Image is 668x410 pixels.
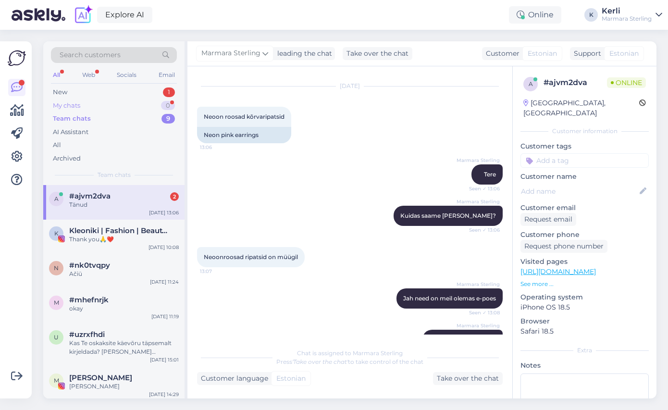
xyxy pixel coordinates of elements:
div: Customer [482,49,520,59]
p: Customer name [520,172,649,182]
div: Support [570,49,601,59]
span: 13:07 [200,268,236,275]
span: a [54,195,59,202]
div: 2 [170,192,179,201]
span: Marmara Sterling [457,322,500,329]
div: Online [509,6,561,24]
span: Seen ✓ 13:06 [464,226,500,234]
div: Kerli [602,7,652,15]
div: Customer information [520,127,649,136]
p: Customer email [520,203,649,213]
span: #mhefnrjk [69,296,109,304]
a: Explore AI [97,7,152,23]
div: All [51,69,62,81]
div: Ačiū [69,270,179,278]
a: KerliMarmara Sterling [602,7,662,23]
div: Marmara Sterling [602,15,652,23]
div: Take over the chat [433,372,503,385]
div: New [53,87,67,97]
span: Tere [484,171,496,178]
div: All [53,140,61,150]
span: Kleoniki | Fashion | Beauty | Creator [69,226,169,235]
div: My chats [53,101,80,111]
span: Neoonroosad ripatsid on müügil [204,253,298,261]
img: Askly Logo [8,49,26,67]
span: Estonian [528,49,557,59]
div: Socials [115,69,138,81]
div: AI Assistant [53,127,88,137]
span: Marmara Sterling [457,157,500,164]
span: Marmara Sterling [457,281,500,288]
span: M [54,377,59,384]
i: 'Take over the chat' [292,358,348,365]
div: Tänud [69,200,179,209]
div: Request email [520,213,576,226]
input: Add name [521,186,638,197]
img: explore-ai [73,5,93,25]
span: Neoon roosad kõrvaripatsid [204,113,285,120]
p: Safari 18.5 [520,326,649,336]
span: Jah need on meil olemas e-poes [403,295,496,302]
span: Estonian [609,49,639,59]
span: u [54,334,59,341]
div: Customer language [197,373,268,384]
p: See more ... [520,280,649,288]
div: [DATE] 14:29 [149,391,179,398]
span: K [54,230,59,237]
div: Thank you🙏❤️ [69,235,179,244]
div: leading the chat [273,49,332,59]
p: Customer phone [520,230,649,240]
div: [DATE] 13:06 [149,209,179,216]
span: Estonian [276,373,306,384]
p: Browser [520,316,649,326]
span: #nk0tvqpy [69,261,110,270]
div: [DATE] 15:01 [150,356,179,363]
span: #ajvm2dva [69,192,111,200]
div: [DATE] 11:19 [151,313,179,320]
div: okay [69,304,179,313]
div: Archived [53,154,81,163]
div: 0 [161,101,175,111]
span: Press to take control of the chat [276,358,423,365]
p: Notes [520,360,649,371]
span: Marita Liepina [69,373,132,382]
div: Team chats [53,114,91,124]
div: [DATE] 10:08 [148,244,179,251]
span: Marmara Sterling [457,198,500,205]
p: iPhone OS 18.5 [520,302,649,312]
p: Visited pages [520,257,649,267]
span: Seen ✓ 13:06 [464,185,500,192]
span: Seen ✓ 13:08 [464,309,500,316]
span: 13:06 [200,144,236,151]
span: Marmara Sterling [201,48,260,59]
span: Kuidas saame [PERSON_NAME]? [400,212,496,219]
div: Web [80,69,97,81]
p: Operating system [520,292,649,302]
div: [GEOGRAPHIC_DATA], [GEOGRAPHIC_DATA] [523,98,639,118]
div: [PERSON_NAME] [69,382,179,391]
div: K [584,8,598,22]
span: Online [607,77,646,88]
div: 1 [163,87,175,97]
span: Search customers [60,50,121,60]
div: Take over the chat [343,47,412,60]
span: Team chats [98,171,131,179]
div: [DATE] 11:24 [150,278,179,286]
div: # ajvm2dva [544,77,607,88]
span: n [54,264,59,272]
p: Customer tags [520,141,649,151]
span: #uzrxfhdi [69,330,105,339]
div: Request phone number [520,240,607,253]
input: Add a tag [520,153,649,168]
div: Kas Te oskaksite käevõru täpsemalt kirjeldada? [PERSON_NAME] [PERSON_NAME] umbes müügil nägite? [69,339,179,356]
span: Chat is assigned to Marmara Sterling [297,349,403,357]
div: [DATE] [197,82,503,90]
div: Neon pink earrings [197,127,291,143]
span: a [529,80,533,87]
a: [URL][DOMAIN_NAME] [520,267,596,276]
div: 9 [161,114,175,124]
div: Extra [520,346,649,355]
span: m [54,299,59,306]
div: Email [157,69,177,81]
